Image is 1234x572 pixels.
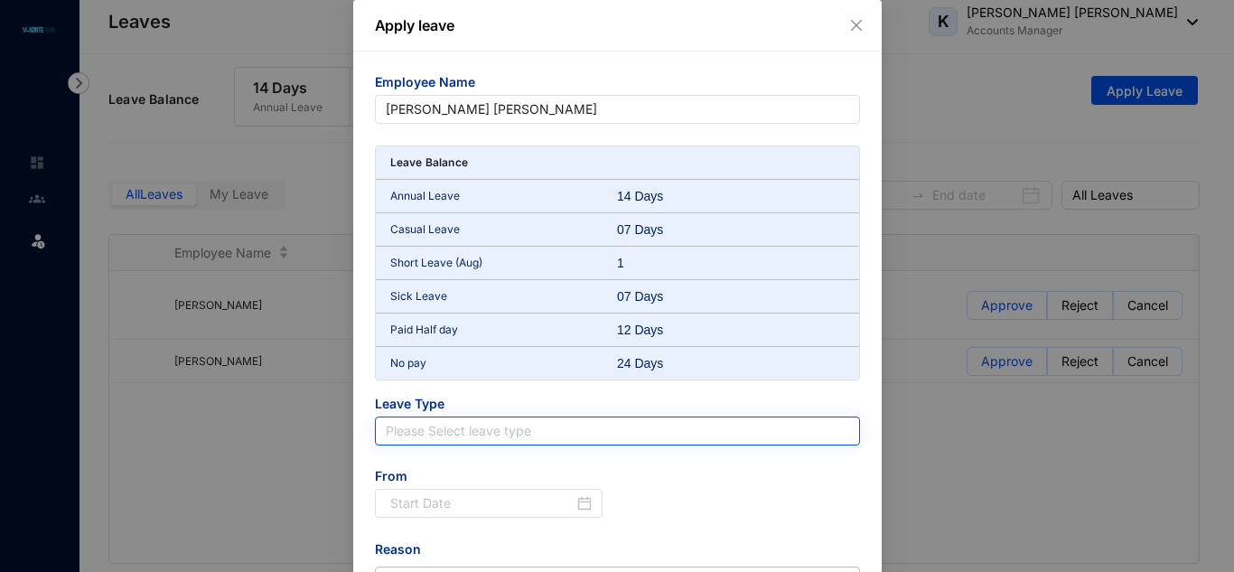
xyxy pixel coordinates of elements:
[617,187,693,205] div: 14 Days
[375,467,603,489] span: From
[617,321,693,339] div: 12 Days
[846,15,866,35] button: Close
[375,14,860,36] p: Apply leave
[375,73,860,95] span: Employee Name
[617,220,693,239] div: 07 Days
[617,254,693,272] div: 1
[390,154,469,172] p: Leave Balance
[849,18,864,33] span: close
[386,96,849,123] span: Kevin Sonal Perera
[617,354,693,372] div: 24 Days
[390,187,618,205] p: Annual Leave
[390,321,618,339] p: Paid Half day
[390,220,618,239] p: Casual Leave
[617,287,693,305] div: 07 Days
[375,395,860,417] span: Leave Type
[390,354,618,372] p: No pay
[375,539,434,559] label: Reason
[390,287,618,305] p: Sick Leave
[390,254,618,272] p: Short Leave (Aug)
[390,493,575,513] input: Start Date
